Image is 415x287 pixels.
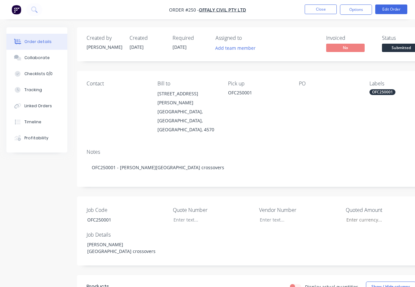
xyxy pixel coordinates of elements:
div: Required [173,35,208,41]
label: Vendor Number [259,206,339,214]
div: Assigned to [216,35,280,41]
label: Quote Number [173,206,253,214]
div: Linked Orders [24,103,52,109]
div: Profitability [24,135,48,141]
label: Job Details [87,231,167,239]
div: Invoiced [326,35,374,41]
button: Checklists 0/0 [6,66,67,82]
img: Factory [12,5,21,14]
button: Options [340,4,372,15]
div: Collaborate [24,55,50,61]
div: OFC250001 [82,215,162,224]
div: [STREET_ADDRESS][PERSON_NAME][GEOGRAPHIC_DATA], [GEOGRAPHIC_DATA], [GEOGRAPHIC_DATA], 4570 [157,89,218,134]
button: Edit Order [375,4,407,14]
span: [DATE] [173,44,187,50]
button: Add team member [212,44,259,52]
div: [STREET_ADDRESS][PERSON_NAME] [157,89,218,107]
button: Collaborate [6,50,67,66]
div: Order details [24,39,52,45]
button: Timeline [6,114,67,130]
div: OFC250001 [369,89,395,95]
button: Profitability [6,130,67,146]
div: Checklists 0/0 [24,71,53,77]
div: Bill to [157,81,218,87]
div: Tracking [24,87,42,93]
label: Job Code [87,206,167,214]
div: [GEOGRAPHIC_DATA], [GEOGRAPHIC_DATA], [GEOGRAPHIC_DATA], 4570 [157,107,218,134]
div: Timeline [24,119,41,125]
span: No [326,44,365,52]
button: Linked Orders [6,98,67,114]
button: Add team member [216,44,259,52]
span: [DATE] [130,44,144,50]
div: PO [299,81,360,87]
iframe: Intercom live chat [393,265,409,281]
div: OFC250001 [228,89,289,96]
div: Pick up [228,81,289,87]
span: Order #250 - [169,7,199,13]
button: Close [305,4,337,14]
div: [PERSON_NAME] [87,44,122,50]
div: [PERSON_NAME][GEOGRAPHIC_DATA] crossovers [82,240,162,256]
div: Created [130,35,165,41]
div: Created by [87,35,122,41]
div: Contact [87,81,147,87]
button: Order details [6,34,67,50]
button: Tracking [6,82,67,98]
a: Offaly Civil Pty Ltd [199,7,246,13]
